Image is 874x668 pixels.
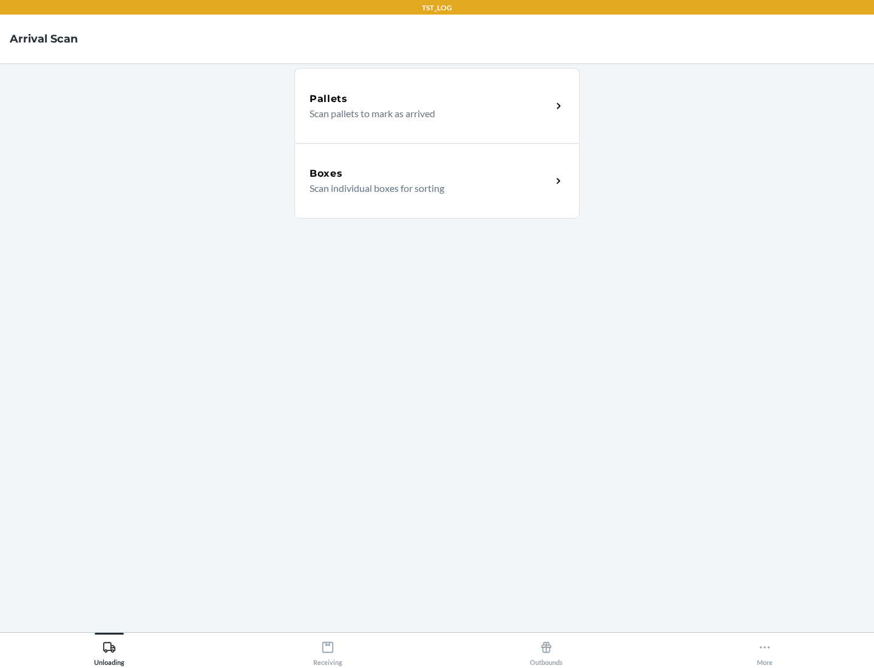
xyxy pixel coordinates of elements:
p: TST_LOG [422,2,452,13]
h5: Pallets [310,92,348,106]
a: PalletsScan pallets to mark as arrived [294,68,580,143]
button: Outbounds [437,633,655,666]
p: Scan pallets to mark as arrived [310,106,542,121]
div: Unloading [94,636,124,666]
a: BoxesScan individual boxes for sorting [294,143,580,219]
div: Receiving [313,636,342,666]
button: More [655,633,874,666]
h5: Boxes [310,166,343,181]
div: Outbounds [530,636,563,666]
button: Receiving [218,633,437,666]
h4: Arrival Scan [10,31,78,47]
div: More [757,636,773,666]
p: Scan individual boxes for sorting [310,181,542,196]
